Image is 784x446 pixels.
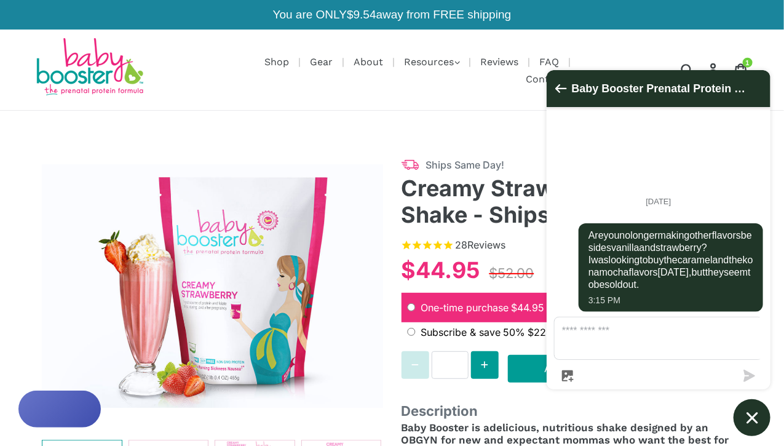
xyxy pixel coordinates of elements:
img: Creamy Strawberry Prenatal Shake - Ships Same Day [42,138,383,434]
span: 9.54 [354,8,376,21]
inbox-online-store-chat: Shopify online store chat [543,70,774,436]
input: Search [685,56,719,83]
span: Baby Booster is a [402,421,490,434]
a: Contact [520,71,571,87]
a: About [347,54,389,70]
img: Baby Booster Prenatal Protein Supplements [34,38,145,98]
span: 50% [504,326,528,338]
div: $44.95 [402,253,480,287]
button: Resources [398,53,466,71]
button: Increase quantity for Creamy Strawberry Prenatal Shake - Ships Same Day [471,351,499,379]
a: Shop [258,54,295,70]
input: Quantity for Creamy Strawberry Prenatal Shake - Ships Same Day [432,351,469,379]
span: One-time purchase [421,301,512,314]
h3: Creamy Strawberry Prenatal Shake - Ships Same Day [402,175,743,228]
div: $52.00 [486,260,537,287]
a: FAQ [534,54,566,70]
span: original price [512,301,545,314]
span: Ships Same Day! [426,157,743,172]
button: Add to Cart [508,355,649,383]
span: Rated 4.9 out of 5 stars 28 reviews [402,237,743,253]
button: Rewards [18,391,101,428]
span: Subscribe & save [421,326,504,338]
span: recurring price [528,326,562,338]
span: $ [347,8,354,21]
span: 1 [746,59,750,66]
a: 1 [727,56,756,84]
span: 28 reviews [456,239,506,251]
a: Reviews [475,54,525,70]
span: Description [402,401,743,421]
a: Gear [304,54,339,70]
span: Reviews [468,239,506,251]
